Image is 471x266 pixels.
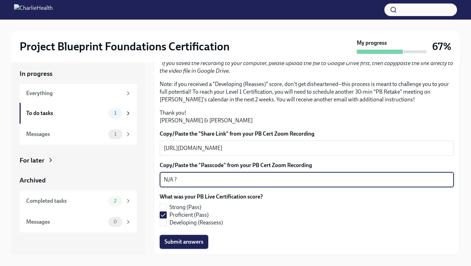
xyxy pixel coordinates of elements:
[164,144,450,152] textarea: [URL][DOMAIN_NAME]
[26,130,106,138] div: Messages
[169,219,223,227] span: Developing (Reassess)
[160,235,208,249] button: Submit answers
[160,161,454,169] label: Copy/Paste the "Passcode" from your PB Cert Zoom Recording
[169,211,209,219] span: Proficient (Pass)
[165,238,203,245] span: Submit answers
[110,198,121,203] span: 2
[357,39,387,47] strong: My progress
[109,219,121,224] span: 0
[26,89,122,97] div: Everything
[160,80,454,103] p: Note: if you received a "Developing (Reasses)" score, don't get disheartened--this process is mea...
[110,110,121,116] span: 1
[160,109,454,124] p: Thank you! [PERSON_NAME] & [PERSON_NAME]
[20,84,137,103] a: Everything
[20,190,137,211] a: Completed tasks2
[160,130,454,138] label: Copy/Paste the "Share Link" from your PB Cert Zoom Recording
[20,124,137,145] a: Messages1
[169,203,201,211] span: Strong (Pass)
[14,4,53,15] img: CharlieHealth
[20,39,230,53] h2: Project Blueprint Foundations Certification
[26,218,106,226] div: Messages
[20,69,137,78] a: In progress
[20,211,137,232] a: Messages0
[160,193,263,201] label: What was your PB Live Certification score?
[20,176,137,185] a: Archived
[432,40,451,53] h3: 67%
[110,131,121,137] span: 1
[20,103,137,124] a: To do tasks1
[26,197,106,205] div: Completed tasks
[20,156,44,165] div: For later
[20,156,137,165] a: For later
[26,109,106,117] div: To do tasks
[164,175,450,184] textarea: N/A ?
